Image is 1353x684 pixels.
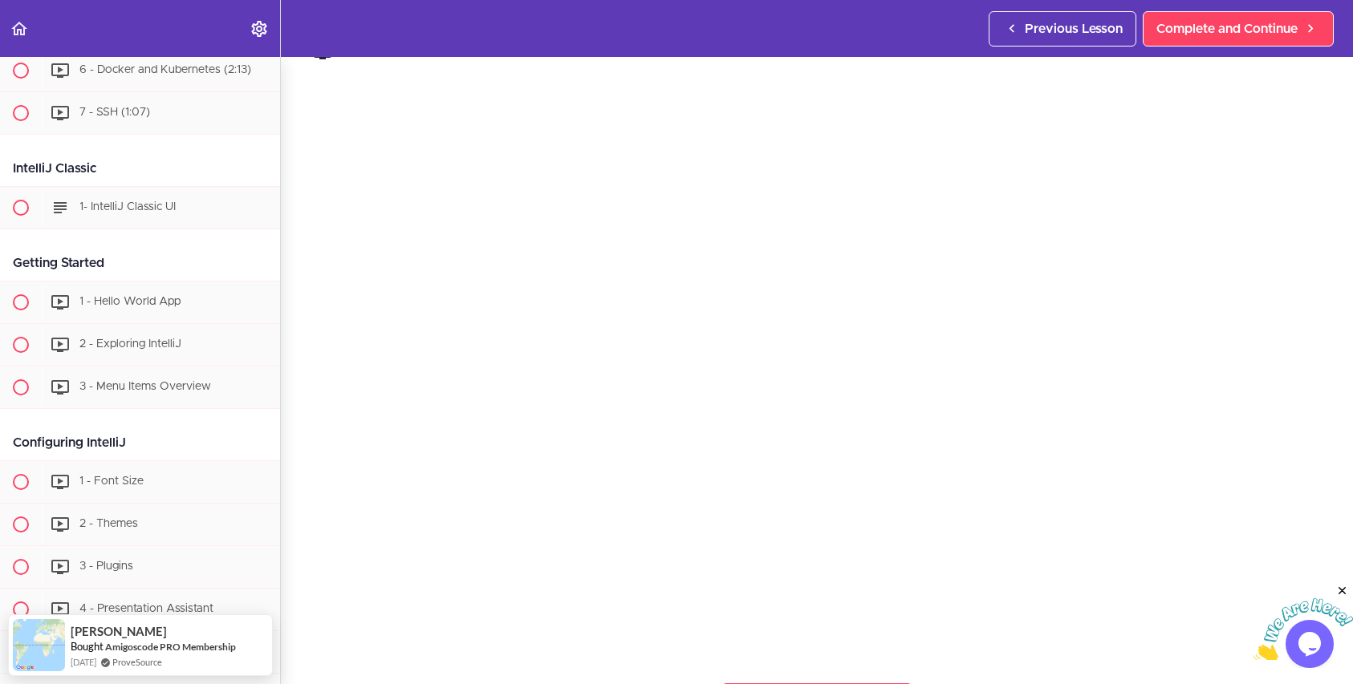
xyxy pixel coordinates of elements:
[13,619,65,671] img: provesource social proof notification image
[79,381,211,392] span: 3 - Menu Items Overview
[1025,19,1123,38] span: Previous Lesson
[79,107,150,118] span: 7 - SSH (1:07)
[79,518,138,529] span: 2 - Themes
[71,625,167,638] span: [PERSON_NAME]
[1143,11,1334,47] a: Complete and Continue
[79,561,133,572] span: 3 - Plugins
[250,19,269,38] svg: Settings Menu
[10,19,29,38] svg: Back to course curriculum
[112,655,162,669] a: ProveSource
[1253,584,1353,660] iframe: chat widget
[71,640,104,653] span: Bought
[79,296,181,307] span: 1 - Hello World App
[79,476,144,487] span: 1 - Font Size
[989,11,1136,47] a: Previous Lesson
[71,655,96,669] span: [DATE]
[1156,19,1298,38] span: Complete and Continue
[79,338,181,350] span: 2 - Exploring IntelliJ
[105,641,236,653] a: Amigoscode PRO Membership
[313,90,1321,657] iframe: Video Player
[79,603,213,614] span: 4 - Presentation Assistant
[79,201,176,212] span: 1- IntelliJ Classic UI
[79,64,251,75] span: 6 - Docker and Kubernetes (2:13)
